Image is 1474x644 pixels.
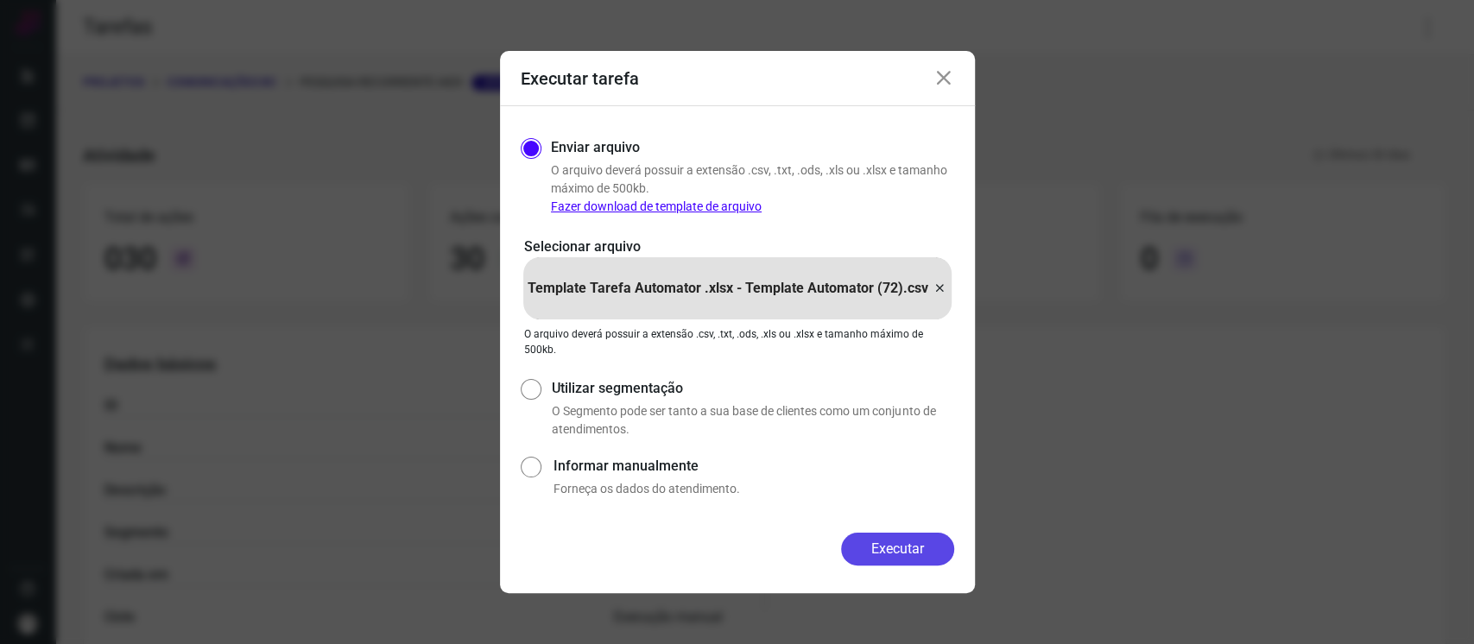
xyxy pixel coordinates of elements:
p: O arquivo deverá possuir a extensão .csv, .txt, .ods, .xls ou .xlsx e tamanho máximo de 500kb. [551,161,954,216]
a: Fazer download de template de arquivo [551,199,762,213]
p: Template Tarefa Automator .xlsx - Template Automator (72).csv [528,278,928,299]
h3: Executar tarefa [521,68,639,89]
label: Informar manualmente [554,456,953,477]
p: Forneça os dados do atendimento. [554,480,953,498]
p: O arquivo deverá possuir a extensão .csv, .txt, .ods, .xls ou .xlsx e tamanho máximo de 500kb. [524,326,951,357]
p: Selecionar arquivo [524,237,951,257]
p: O Segmento pode ser tanto a sua base de clientes como um conjunto de atendimentos. [552,402,953,439]
button: Executar [841,533,954,565]
label: Enviar arquivo [551,137,640,158]
label: Utilizar segmentação [552,378,953,399]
